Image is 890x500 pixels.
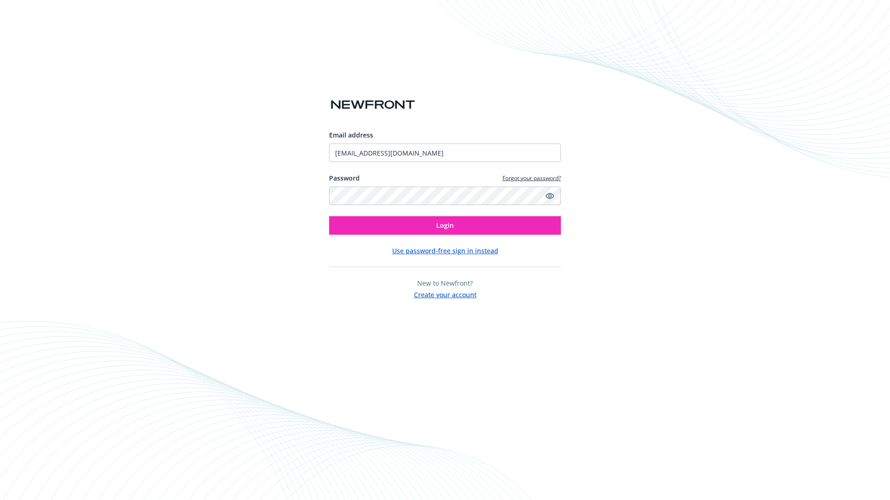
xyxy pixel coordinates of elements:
[329,216,561,235] button: Login
[436,221,454,230] span: Login
[392,246,498,256] button: Use password-free sign in instead
[329,144,561,162] input: Enter your email
[414,288,477,300] button: Create your account
[329,187,561,205] input: Enter your password
[329,173,360,183] label: Password
[502,174,561,182] a: Forgot your password?
[329,131,373,139] span: Email address
[329,97,417,113] img: Newfront logo
[544,190,555,201] a: Show password
[417,279,473,287] span: New to Newfront?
